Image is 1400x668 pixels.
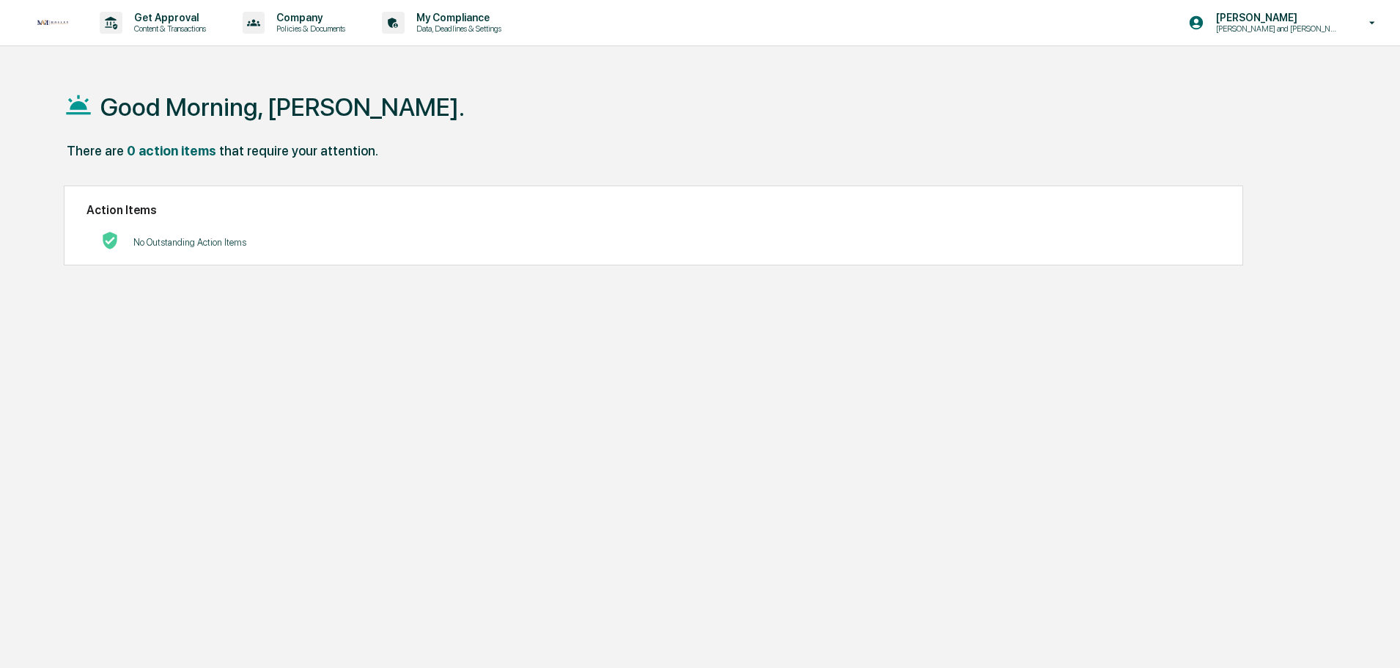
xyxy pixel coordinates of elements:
p: Content & Transactions [122,23,213,34]
p: Policies & Documents [265,23,353,34]
div: There are [67,143,124,158]
div: that require your attention. [219,143,378,158]
img: logo [35,18,70,28]
h1: Good Morning, [PERSON_NAME]. [100,92,465,122]
p: No Outstanding Action Items [133,237,246,248]
div: 0 action items [127,143,216,158]
p: [PERSON_NAME] and [PERSON_NAME] Onboarding [1204,23,1348,34]
p: Company [265,12,353,23]
img: No Actions logo [101,232,119,249]
p: Data, Deadlines & Settings [405,23,509,34]
p: My Compliance [405,12,509,23]
h2: Action Items [86,203,1220,217]
p: Get Approval [122,12,213,23]
p: [PERSON_NAME] [1204,12,1348,23]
